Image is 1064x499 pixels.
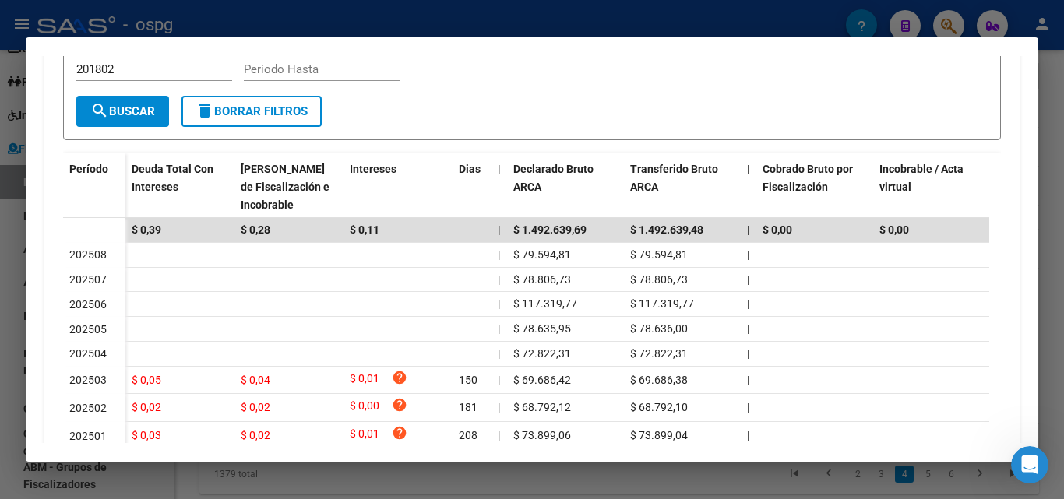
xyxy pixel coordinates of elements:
[630,248,688,261] span: $ 79.594,81
[513,401,571,413] span: $ 68.792,12
[498,429,500,441] span: |
[69,273,107,286] span: 202507
[85,120,287,135] div: Buenas Tardes, te hago una conculta
[350,425,379,446] span: $ 0,01
[879,163,964,193] span: Incobrable / Acta virtual
[630,297,694,310] span: $ 117.319,77
[25,298,243,344] div: Buenos dias, Muchas gracias por comunicarse con el soporte técnico de la plataforma.
[763,223,792,236] span: $ 0,00
[513,163,594,193] span: Declarado Bruto ARCA
[69,163,108,175] span: Período
[181,96,322,127] button: Borrar Filtros
[513,322,571,335] span: $ 78.635,95
[513,248,571,261] span: $ 79.594,81
[69,248,107,261] span: 202508
[747,297,749,310] span: |
[74,380,86,392] button: Adjuntar un archivo
[498,248,500,261] span: |
[196,101,214,120] mat-icon: delete
[498,322,500,335] span: |
[69,323,107,336] span: 202505
[125,153,234,221] datatable-header-cell: Deuda Total Con Intereses
[747,248,749,261] span: |
[99,380,111,392] button: Start recording
[241,223,270,236] span: $ 0,28
[241,429,270,441] span: $ 0,02
[63,153,125,218] datatable-header-cell: Período
[459,401,477,413] span: 181
[498,374,500,386] span: |
[747,322,749,335] span: |
[498,223,501,236] span: |
[132,401,161,413] span: $ 0,02
[879,223,909,236] span: $ 0,00
[12,289,299,366] div: Soporte dice…
[143,311,169,337] button: Scroll to bottom
[630,429,688,441] span: $ 73.899,04
[513,223,587,236] span: $ 1.492.639,69
[747,374,749,386] span: |
[12,111,299,146] div: Miguel dice…
[747,347,749,360] span: |
[747,401,749,413] span: |
[69,374,107,386] span: 202503
[498,401,500,413] span: |
[747,273,749,286] span: |
[90,101,109,120] mat-icon: search
[344,153,453,221] datatable-header-cell: Intereses
[273,9,301,37] div: Cerrar
[69,298,107,311] span: 202506
[1011,446,1048,483] iframe: Intercom live chat
[234,153,344,221] datatable-header-cell: Deuda Bruta Neto de Fiscalización e Incobrable
[69,255,85,271] div: Profile image for Soporte
[241,401,270,413] span: $ 0,02
[747,163,750,175] span: |
[241,163,329,211] span: [PERSON_NAME] de Fiscalización e Incobrable
[72,111,299,145] div: Buenas Tardes, te hago una conculta
[132,429,161,441] span: $ 0,03
[90,256,242,270] div: joined the conversation
[44,12,69,37] img: Profile image for Fin
[392,397,407,413] i: help
[624,153,741,221] datatable-header-cell: Transferido Bruto ARCA
[69,430,107,442] span: 202501
[392,370,407,385] i: help
[747,429,749,441] span: |
[498,297,500,310] span: |
[513,273,571,286] span: $ 78.806,73
[459,163,481,175] span: Dias
[756,153,873,221] datatable-header-cell: Cobrado Bruto por Fiscalización
[630,322,688,335] span: $ 78.636,00
[507,153,624,221] datatable-header-cell: Declarado Bruto ARCA
[132,163,213,193] span: Deuda Total Con Intereses
[630,347,688,360] span: $ 72.822,31
[513,374,571,386] span: $ 69.686,42
[873,153,990,221] datatable-header-cell: Incobrable / Acta virtual
[741,153,756,221] datatable-header-cell: |
[69,347,107,360] span: 202504
[630,273,688,286] span: $ 78.806,73
[241,374,270,386] span: $ 0,04
[630,223,703,236] span: $ 1.492.639,48
[196,104,308,118] span: Borrar Filtros
[350,163,396,175] span: Intereses
[350,370,379,391] span: $ 0,01
[498,273,500,286] span: |
[12,289,255,353] div: Buenos dias, Muchas gracias por comunicarse con el soporte técnico de la plataforma.
[513,297,577,310] span: $ 117.319,77
[350,223,379,236] span: $ 0,11
[350,397,379,418] span: $ 0,00
[513,347,571,360] span: $ 72.822,31
[10,9,40,39] button: go back
[267,374,292,399] button: Enviar un mensaje…
[513,429,571,441] span: $ 73.899,06
[76,18,239,42] p: El equipo también puede ayudar
[90,104,155,118] span: Buscar
[90,258,132,269] b: Soporte
[459,374,477,386] span: 150
[630,163,718,193] span: Transferido Bruto ARCA
[49,380,62,392] button: Selector de gif
[763,163,853,193] span: Cobrado Bruto por Fiscalización
[12,253,299,289] div: Soporte dice…
[453,153,491,221] datatable-header-cell: Dias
